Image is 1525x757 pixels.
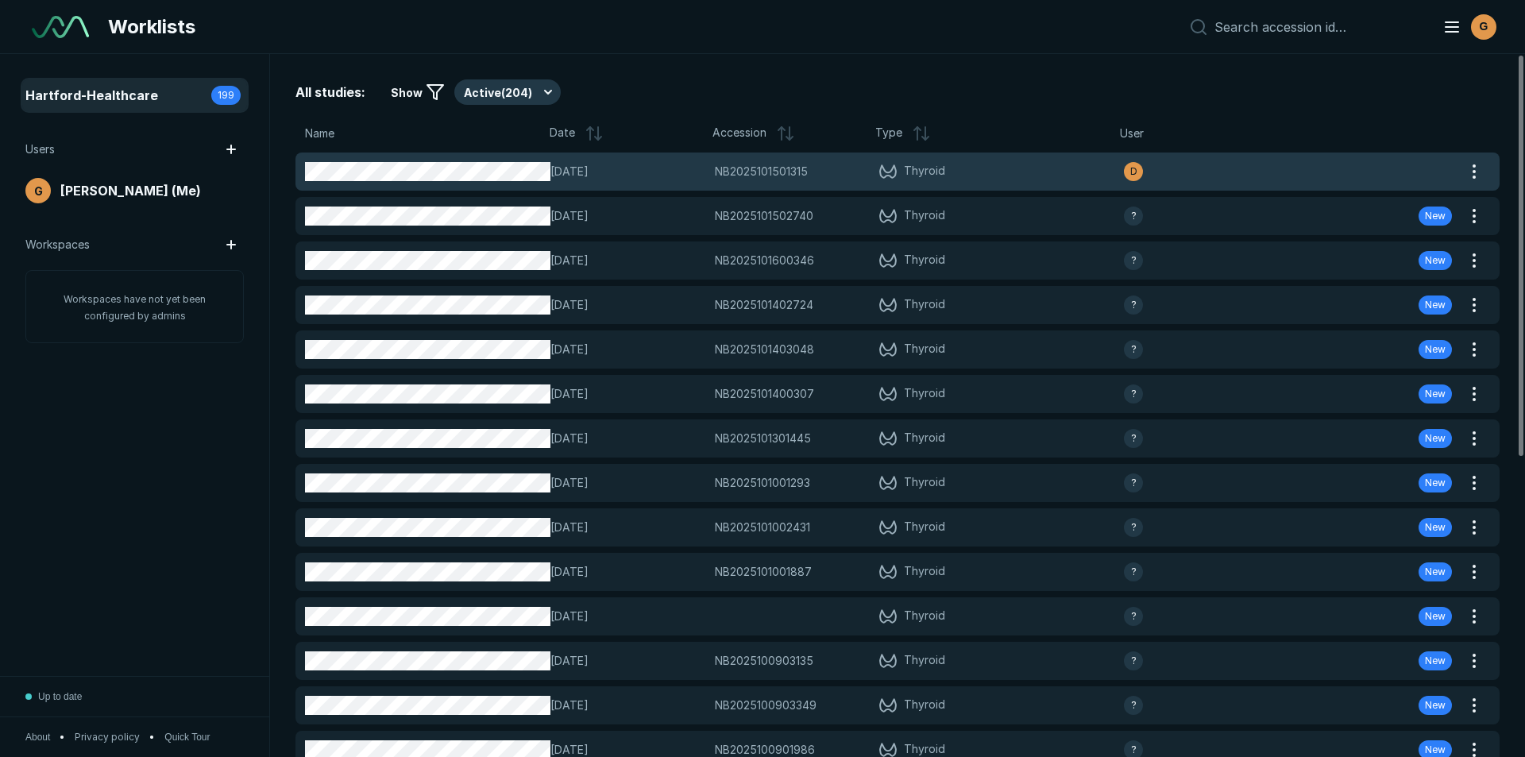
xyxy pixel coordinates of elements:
button: Quick Tour [164,730,210,744]
span: 199 [218,88,234,102]
span: Users [25,141,55,158]
span: G [1480,18,1488,35]
span: New [1425,565,1446,579]
span: ? [1131,387,1137,401]
a: [DATE]NB2025101501315Thyroidavatar-name [295,153,1461,191]
span: ? [1131,698,1137,713]
div: New [1419,251,1452,270]
span: Thyroid [904,251,945,270]
div: avatar-name [1124,384,1143,404]
div: avatar-name [1124,340,1143,359]
span: NB2025101001887 [715,563,812,581]
span: Workspaces have not yet been configured by admins [64,293,206,322]
span: ? [1131,520,1137,535]
span: ? [1131,298,1137,312]
span: Thyroid [904,162,945,181]
div: avatar-name [1124,518,1143,537]
span: [DATE] [550,252,705,269]
span: Thyroid [904,384,945,404]
span: New [1425,743,1446,757]
span: [DATE] [550,563,705,581]
span: New [1425,431,1446,446]
span: New [1425,654,1446,668]
span: Type [875,124,902,143]
div: New [1419,562,1452,581]
span: [DATE] [550,430,705,447]
div: New [1419,651,1452,670]
span: Show [391,84,423,101]
span: Date [550,124,575,143]
span: New [1425,253,1446,268]
div: avatar-name [1124,651,1143,670]
span: Workspaces [25,236,90,253]
span: New [1425,209,1446,223]
span: ? [1131,654,1137,668]
span: ? [1131,431,1137,446]
span: G [34,183,43,199]
span: [DATE] [550,296,705,314]
div: avatar-name [1124,696,1143,715]
div: New [1419,384,1452,404]
div: New [1419,473,1452,492]
span: NB2025101403048 [715,341,814,358]
a: avatar-name[PERSON_NAME] (Me) [22,175,247,207]
div: New [1419,429,1452,448]
span: New [1425,476,1446,490]
span: ? [1131,476,1137,490]
div: avatar-name [1124,207,1143,226]
a: See-Mode Logo [25,10,95,44]
span: About [25,730,50,744]
span: NB2025100903349 [715,697,817,714]
span: Accession [712,124,766,143]
a: Privacy policy [75,730,140,744]
span: Name [305,125,334,142]
div: New [1419,696,1452,715]
span: ? [1131,565,1137,579]
span: Up to date [38,689,82,704]
span: D [1130,164,1137,179]
div: 199 [211,86,241,105]
div: New [1419,607,1452,626]
span: New [1425,698,1446,713]
span: Thyroid [904,473,945,492]
span: NB2025101600346 [715,252,814,269]
span: Thyroid [904,207,945,226]
div: avatar-name [1124,162,1143,181]
span: New [1425,520,1446,535]
span: [DATE] [550,207,705,225]
input: Search accession id… [1214,19,1423,35]
span: Thyroid [904,518,945,537]
span: Worklists [108,13,195,41]
span: [DATE] [550,608,705,625]
span: NB2025100903135 [715,652,813,670]
div: New [1419,340,1452,359]
span: New [1425,609,1446,624]
span: • [60,730,65,744]
div: avatar-name [1471,14,1496,40]
span: NB2025101502740 [715,207,813,225]
div: avatar-name [1124,295,1143,315]
span: [PERSON_NAME] (Me) [60,181,201,200]
div: avatar-name [1124,562,1143,581]
span: Thyroid [904,429,945,448]
span: ? [1131,342,1137,357]
span: ? [1131,253,1137,268]
span: [DATE] [550,652,705,670]
span: [DATE] [550,697,705,714]
span: Hartford-Healthcare [25,86,158,105]
span: All studies: [295,83,365,102]
button: Active(204) [454,79,561,105]
span: ? [1131,209,1137,223]
span: NB2025101400307 [715,385,814,403]
span: Thyroid [904,607,945,626]
span: [DATE] [550,519,705,536]
span: New [1425,387,1446,401]
span: Thyroid [904,340,945,359]
span: • [149,730,155,744]
img: See-Mode Logo [32,16,89,38]
div: New [1419,295,1452,315]
div: avatar-name [25,178,51,203]
div: avatar-name [1124,251,1143,270]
